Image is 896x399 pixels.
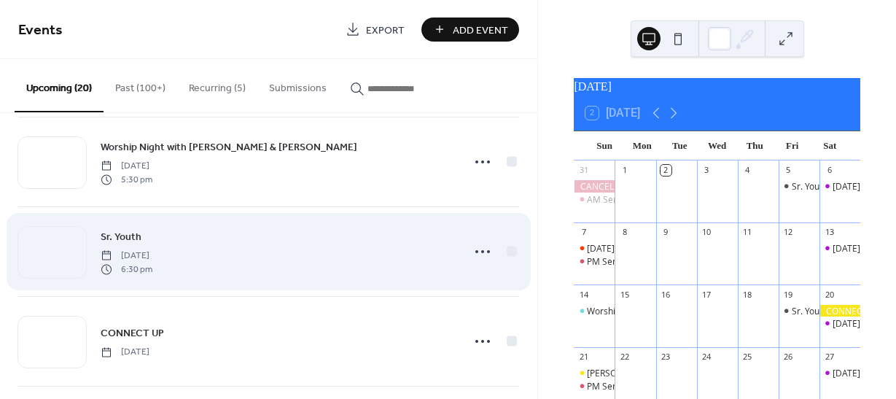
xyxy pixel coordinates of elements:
div: 17 [701,289,712,300]
button: Past (100+) [104,59,177,111]
span: [DATE] [101,346,149,359]
div: 15 [619,289,630,300]
a: CONNECT UP [101,325,164,341]
span: Add Event [453,23,508,38]
div: 14 [578,289,589,300]
div: 21 [578,352,589,363]
div: [PERSON_NAME] - AM SERVICE [587,367,712,379]
div: 24 [701,352,712,363]
div: 4 [742,165,753,176]
div: 16 [661,289,671,300]
div: Sr. Youth [792,180,827,193]
div: Sat [811,131,849,160]
div: Wed [698,131,736,160]
div: PM Service [574,255,615,268]
div: 27 [824,352,835,363]
div: Saturday Morning Prayer [819,242,860,255]
div: Sr. Youth [792,305,827,317]
span: 5:30 pm [101,173,152,186]
div: PM Service [587,380,632,392]
div: [DATE] - AM Service [587,242,668,255]
span: CONNECT UP [101,326,164,341]
div: Saturday Morning Prayer [819,317,860,330]
span: Sr. Youth [101,230,141,245]
div: 20 [824,289,835,300]
div: 9 [661,227,671,238]
a: Worship Night with [PERSON_NAME] & [PERSON_NAME] [101,139,357,155]
div: 7 [578,227,589,238]
div: CONNECT UP [819,305,860,317]
button: Recurring (5) [177,59,257,111]
div: 25 [742,352,753,363]
div: AM Service [587,193,633,206]
button: Submissions [257,59,338,111]
div: 5 [783,165,794,176]
div: 1 [619,165,630,176]
span: [DATE] [101,160,152,173]
div: AM Service [574,193,615,206]
div: Worship Night with [PERSON_NAME] & [PERSON_NAME] [587,305,814,317]
div: 18 [742,289,753,300]
div: 19 [783,289,794,300]
div: PM Service [587,255,632,268]
div: CANCELLED - PM Service [574,180,615,193]
div: 31 [578,165,589,176]
div: Tue [661,131,698,160]
div: Sr. Youth [779,180,819,193]
div: 8 [619,227,630,238]
div: Sr. Youth [779,305,819,317]
div: PM Service [574,380,615,392]
div: Family Day - AM Service [574,242,615,255]
button: Add Event [421,18,519,42]
div: Thu [736,131,774,160]
div: Saturday Morning Prayer [819,367,860,379]
div: 10 [701,227,712,238]
a: Export [335,18,416,42]
span: [DATE] [101,249,152,263]
button: Upcoming (20) [15,59,104,112]
div: Katie Luse - AM SERVICE [574,367,615,379]
div: Mon [623,131,661,160]
span: 6:30 pm [101,263,152,276]
div: 13 [824,227,835,238]
span: Worship Night with [PERSON_NAME] & [PERSON_NAME] [101,140,357,155]
div: 23 [661,352,671,363]
div: Sun [585,131,623,160]
span: Events [18,16,63,44]
div: Worship Night with Nate & Jess [574,305,615,317]
div: 3 [701,165,712,176]
div: 22 [619,352,630,363]
div: 11 [742,227,753,238]
div: [DATE] [574,78,860,96]
div: Fri [774,131,811,160]
div: Saturday Morning Prayer [819,180,860,193]
span: Export [366,23,405,38]
div: 26 [783,352,794,363]
a: Sr. Youth [101,228,141,245]
div: 6 [824,165,835,176]
div: 12 [783,227,794,238]
div: 2 [661,165,671,176]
